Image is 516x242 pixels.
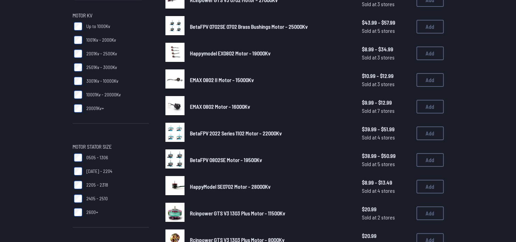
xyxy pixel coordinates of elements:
[86,91,121,98] span: 10001Kv - 20000Kv
[86,181,108,188] span: 2205 - 2318
[74,22,82,30] input: Up to 1000Kv
[190,183,351,191] a: HappyModel SE0702 Motor - 28000Kv
[86,37,116,43] span: 1001Kv - 2000Kv
[362,98,411,107] span: $9.99 - $12.99
[86,154,108,161] span: 0505 - 1306
[73,143,112,151] span: Motor Stator Size
[86,78,118,84] span: 3001Kv - 10000Kv
[190,103,351,111] a: EMAX 0802 Motor - 16000Kv
[362,213,411,221] span: Sold at 2 stores
[362,107,411,115] span: Sold at 7 stores
[74,36,82,44] input: 1001Kv - 2000Kv
[165,43,185,64] a: image
[86,195,108,202] span: 2405 - 2510
[362,133,411,142] span: Sold at 4 stores
[190,76,351,84] a: EMAX 0802 II Motor - 15000Kv
[165,149,185,171] a: image
[86,209,98,216] span: 2600+
[86,168,112,175] span: [DATE] - 2204
[74,104,82,112] input: 20001Kv+
[190,49,351,57] a: Happymodel EX0802 Motor - 19000Kv
[190,209,351,217] a: Rcinpower GTS V3 1303 Plus Motor - 11500Kv
[362,152,411,160] span: $38.99 - $50.99
[86,105,104,112] span: 20001Kv+
[362,27,411,35] span: Sold at 5 stores
[190,157,262,163] span: BetaFPV 0802SE Motor - 19500Kv
[190,156,351,164] a: BetaFPV 0802SE Motor - 19500Kv
[190,129,351,137] a: BetaFPV 2022 Series 1102 Motor - 22000Kv
[74,208,82,216] input: 2600+
[362,232,411,240] span: $20.99
[74,50,82,58] input: 2001Kv - 2500Kv
[165,96,185,117] a: image
[86,64,117,71] span: 2501Kv - 3000Kv
[165,176,185,195] img: image
[74,153,82,162] input: 0505 - 1306
[74,91,82,99] input: 10001Kv - 20000Kv
[362,80,411,88] span: Sold at 3 stores
[74,63,82,71] input: 2501Kv - 3000Kv
[416,46,444,60] button: Add
[362,18,411,27] span: $43.99 - $57.99
[362,72,411,80] span: $10.99 - $12.99
[190,77,254,83] span: EMAX 0802 II Motor - 15000Kv
[416,20,444,33] button: Add
[362,53,411,62] span: Sold at 3 stores
[190,23,308,30] span: BetaFPV 0702SE 0702 Brass Bushings Motor - 25000Kv
[416,100,444,113] button: Add
[416,180,444,193] button: Add
[190,50,270,56] span: Happymodel EX0802 Motor - 19000Kv
[190,130,282,136] span: BetaFPV 2022 Series 1102 Motor - 22000Kv
[165,149,185,169] img: image
[74,194,82,203] input: 2405 - 2510
[73,11,92,19] span: Motor KV
[362,45,411,53] span: $8.99 - $34.99
[86,23,110,30] span: Up to 1000Kv
[165,203,185,222] img: image
[74,167,82,175] input: [DATE] - 2204
[165,123,185,142] img: image
[165,69,185,91] a: image
[165,176,185,197] a: image
[362,187,411,195] span: Sold at 4 stores
[74,77,82,85] input: 3001Kv - 10000Kv
[416,126,444,140] button: Add
[362,160,411,168] span: Sold at 5 stores
[190,103,250,110] span: EMAX 0802 Motor - 16000Kv
[86,50,117,57] span: 2001Kv - 2500Kv
[416,206,444,220] button: Add
[165,69,185,89] img: image
[165,43,185,62] img: image
[165,123,185,144] a: image
[165,96,185,115] img: image
[362,205,411,213] span: $20.99
[190,210,285,216] span: Rcinpower GTS V3 1303 Plus Motor - 11500Kv
[362,125,411,133] span: $39.99 - $51.99
[362,178,411,187] span: $8.99 - $13.49
[416,153,444,167] button: Add
[165,16,185,35] img: image
[190,183,270,190] span: HappyModel SE0702 Motor - 28000Kv
[165,203,185,224] a: image
[416,73,444,87] button: Add
[165,16,185,37] a: image
[190,23,351,31] a: BetaFPV 0702SE 0702 Brass Bushings Motor - 25000Kv
[74,181,82,189] input: 2205 - 2318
